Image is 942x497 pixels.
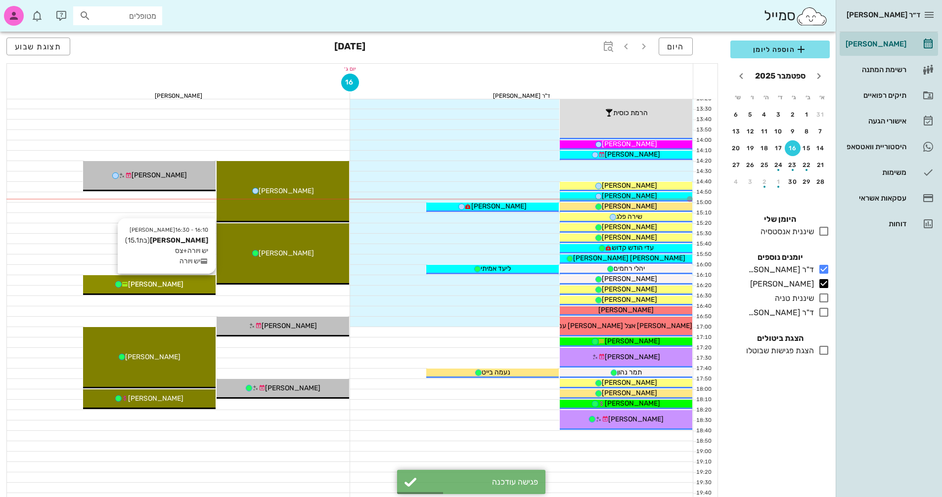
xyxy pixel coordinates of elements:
div: הצגת פגישות שבוטלו [742,345,814,357]
div: יום ג׳ [7,64,693,74]
span: [PERSON_NAME] [602,140,657,148]
span: [PERSON_NAME] [602,275,657,283]
div: 17:20 [693,344,714,352]
div: ד"ר [PERSON_NAME] [350,93,693,99]
div: פגישה עודכנה [422,477,538,487]
a: עסקאות אשראי [840,186,938,210]
div: 17 [771,145,787,152]
div: 22 [799,162,815,168]
div: 18 [757,145,772,152]
div: 4 [728,178,744,185]
div: 16 [785,145,801,152]
th: ש׳ [731,89,744,106]
div: 14:40 [693,178,714,186]
div: 15:30 [693,230,714,238]
span: [PERSON_NAME] [602,285,657,293]
div: 9 [785,128,801,135]
span: [PERSON_NAME] [125,353,180,361]
span: הרמת כוסית🍸 [605,109,648,117]
div: 17:30 [693,354,714,363]
span: 16 [342,78,359,86]
button: 18 [757,140,772,156]
button: 26 [743,157,759,173]
div: שיננית טניה [771,292,814,304]
div: 1 [799,111,815,118]
div: 17:10 [693,333,714,342]
span: שירה פלג [616,212,642,221]
span: תמר נהון [617,368,642,376]
button: 15 [799,140,815,156]
div: 14:00 [693,136,714,145]
button: 1 [799,107,815,123]
button: 21 [813,157,829,173]
span: [PERSON_NAME] [598,306,654,314]
button: 20 [728,140,744,156]
button: 5 [743,107,759,123]
div: 19:20 [693,468,714,477]
div: 25 [757,162,772,168]
span: [PERSON_NAME] [265,384,320,392]
span: [PERSON_NAME] אצל [PERSON_NAME] עם [PERSON_NAME] [501,322,692,330]
div: 18:20 [693,406,714,414]
div: 15:40 [693,240,714,248]
div: 14 [813,145,829,152]
div: 4 [757,111,772,118]
div: 12 [743,128,759,135]
span: [PERSON_NAME] [608,415,664,423]
div: דוחות [844,220,906,228]
span: תג [29,8,35,14]
button: חודש שעבר [810,67,828,85]
div: 3 [743,178,759,185]
th: ד׳ [773,89,786,106]
span: ד״ר [PERSON_NAME] [847,10,920,19]
img: SmileCloud logo [796,6,828,26]
div: 11 [757,128,772,135]
div: 13 [728,128,744,135]
div: 16:30 [693,292,714,300]
span: ליעד אמיתי [481,264,511,273]
div: 16:50 [693,313,714,321]
div: 16:40 [693,302,714,311]
button: 13 [728,124,744,139]
span: [PERSON_NAME] [602,223,657,231]
a: היסטוריית וואטסאפ [840,135,938,159]
button: 14 [813,140,829,156]
button: 8 [799,124,815,139]
button: הוספה ליומן [730,41,830,58]
button: 19 [743,140,759,156]
a: רשימת המתנה [840,58,938,82]
div: אישורי הגעה [844,117,906,125]
div: שיננית אנסטסיה [757,226,814,238]
button: 10 [771,124,787,139]
h4: הצגת ביטולים [730,332,830,344]
a: [PERSON_NAME] [840,32,938,56]
button: 31 [813,107,829,123]
button: 30 [785,174,801,190]
button: חודש הבא [732,67,750,85]
button: 11 [757,124,772,139]
button: 12 [743,124,759,139]
div: 15:00 [693,199,714,207]
div: 10 [771,128,787,135]
div: 19:10 [693,458,714,466]
button: 4 [728,174,744,190]
div: 20 [728,145,744,152]
div: 15:20 [693,219,714,228]
div: סמייל [764,5,828,27]
div: 30 [785,178,801,185]
span: [PERSON_NAME] [602,192,657,200]
span: [PERSON_NAME] [602,389,657,397]
button: ספטמבר 2025 [751,66,809,86]
button: 17 [771,140,787,156]
span: [PERSON_NAME] [605,337,660,345]
th: א׳ [816,89,829,106]
div: 5 [743,111,759,118]
div: 7 [813,128,829,135]
div: 16:10 [693,271,714,280]
div: 16:00 [693,261,714,269]
button: 22 [799,157,815,173]
span: [PERSON_NAME] [259,249,314,257]
div: 19 [743,145,759,152]
div: 18:30 [693,416,714,425]
span: [PERSON_NAME] [602,295,657,304]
